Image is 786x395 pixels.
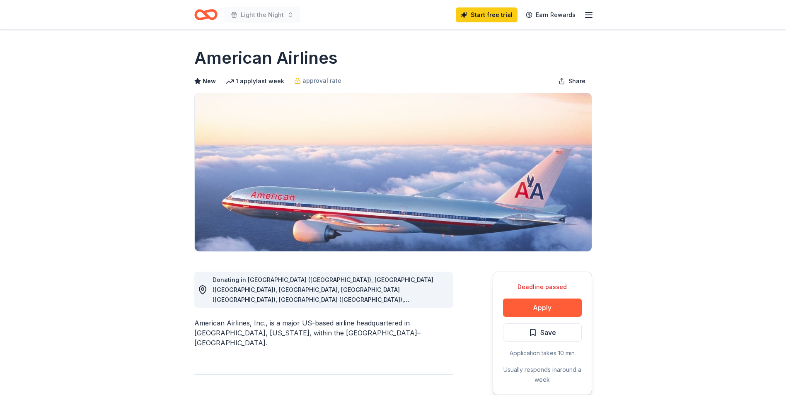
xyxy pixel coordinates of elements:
[241,10,284,20] span: Light the Night
[503,365,582,385] div: Usually responds in around a week
[568,76,585,86] span: Share
[194,46,338,70] h1: American Airlines
[194,5,218,24] a: Home
[195,93,592,251] img: Image for American Airlines
[203,76,216,86] span: New
[521,7,580,22] a: Earn Rewards
[226,76,284,86] div: 1 apply last week
[302,76,341,86] span: approval rate
[540,327,556,338] span: Save
[456,7,518,22] a: Start free trial
[503,282,582,292] div: Deadline passed
[503,299,582,317] button: Apply
[503,323,582,342] button: Save
[294,76,341,86] a: approval rate
[552,73,592,89] button: Share
[194,318,453,348] div: American Airlines, Inc., is a major US-based airline headquartered in [GEOGRAPHIC_DATA], [US_STAT...
[503,348,582,358] div: Application takes 10 min
[224,7,300,23] button: Light the Night
[213,276,433,343] span: Donating in [GEOGRAPHIC_DATA] ([GEOGRAPHIC_DATA]), [GEOGRAPHIC_DATA] ([GEOGRAPHIC_DATA]), [GEOGRA...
